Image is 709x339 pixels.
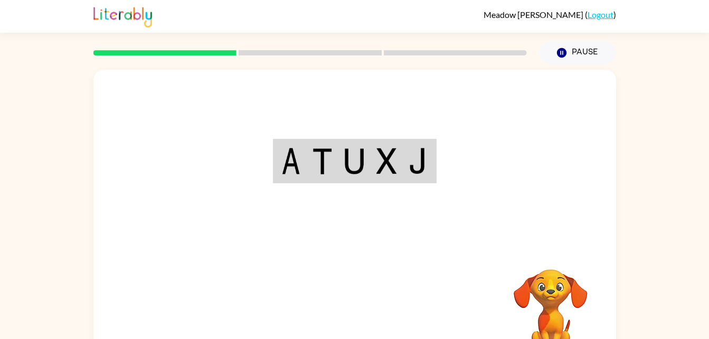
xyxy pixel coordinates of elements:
img: a [281,148,300,174]
button: Pause [540,41,616,65]
img: u [344,148,364,174]
img: Literably [93,4,152,27]
a: Logout [588,10,613,20]
img: j [409,148,428,174]
div: ( ) [484,10,616,20]
img: x [376,148,396,174]
span: Meadow [PERSON_NAME] [484,10,585,20]
img: t [312,148,332,174]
